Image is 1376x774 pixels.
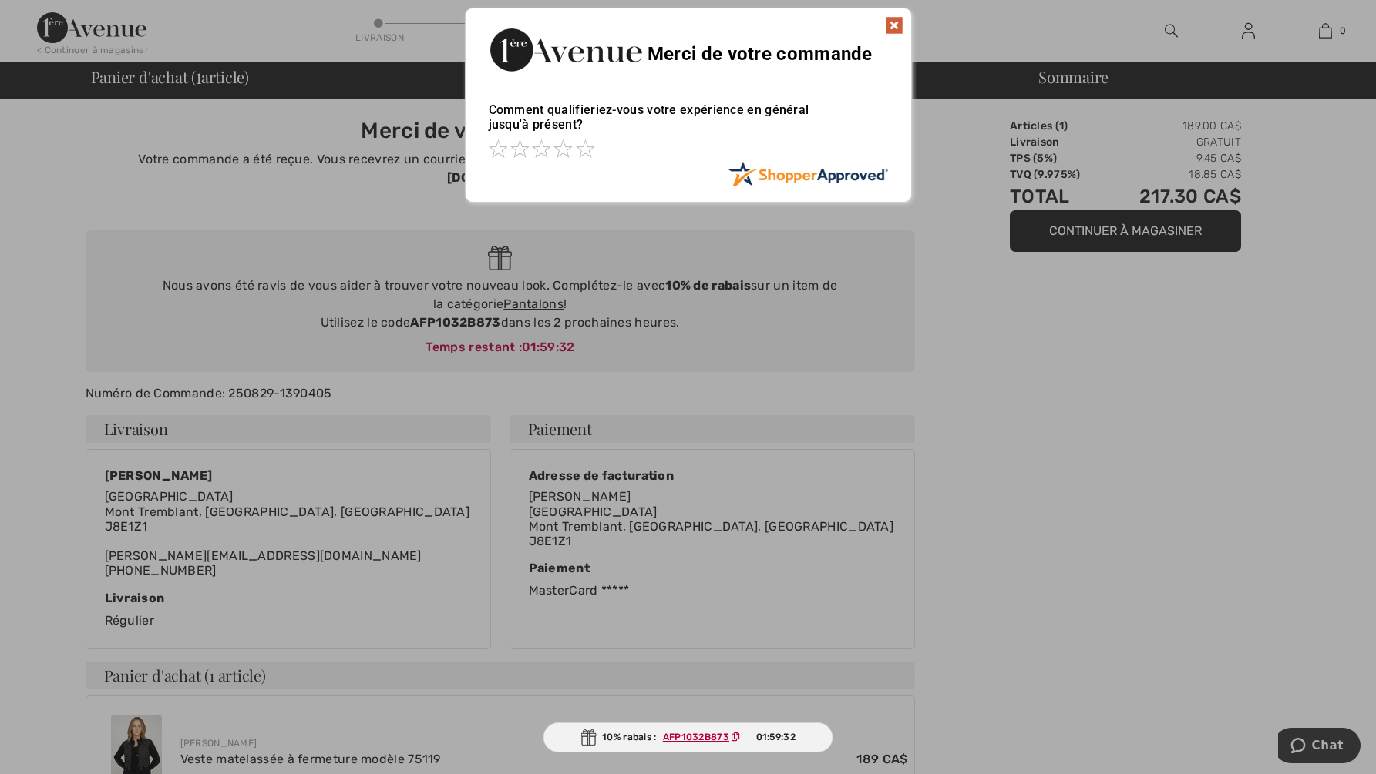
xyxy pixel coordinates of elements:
span: Chat [34,11,66,25]
img: Merci de votre commande [489,24,643,75]
img: Gift.svg [580,729,596,746]
div: 10% rabais : [543,722,833,752]
span: Merci de votre commande [648,43,873,65]
span: 01:59:32 [756,730,796,744]
div: Comment qualifieriez-vous votre expérience en général jusqu'à présent? [489,87,888,161]
ins: AFP1032B873 [663,732,729,742]
img: x [885,16,903,35]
